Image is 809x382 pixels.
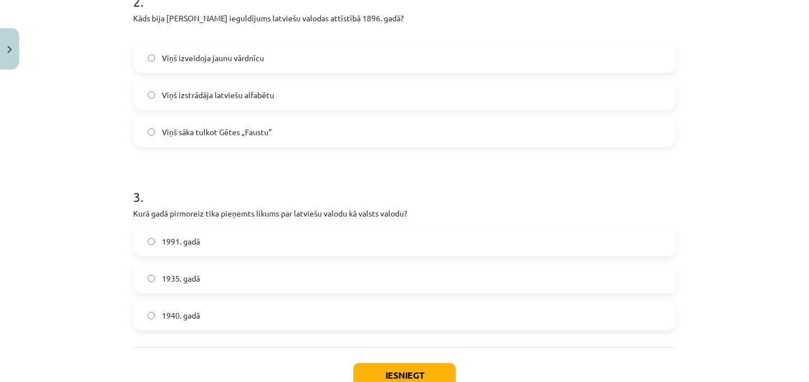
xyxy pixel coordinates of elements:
p: Kurā gadā pirmoreiz tika pieņemts likums par latviešu valodu kā valsts valodu? [133,208,676,219]
span: Viņš sāka tulkot Gētes „Faustu” [162,126,272,138]
span: 1935. gadā [162,273,200,284]
span: Viņš izveidoja jaunu vārdnīcu [162,52,264,64]
span: 1940. gadā [162,310,200,321]
input: Viņš sāka tulkot Gētes „Faustu” [148,128,155,136]
span: 1991. gadā [162,236,200,247]
input: 1935. gadā [148,275,155,282]
input: Viņš izstrādāja latviešu alfabētu [148,91,155,99]
p: Kāds bija [PERSON_NAME] ieguldījums latviešu valodas attīstībā 1896. gadā? [133,12,676,36]
input: Viņš izveidoja jaunu vārdnīcu [148,54,155,62]
h1: 3 . [133,169,676,204]
input: 1940. gadā [148,312,155,319]
span: Viņš izstrādāja latviešu alfabētu [162,89,274,101]
input: 1991. gadā [148,238,155,245]
img: icon-close-lesson-0947bae3869378f0d4975bcd49f059093ad1ed9edebbc8119c70593378902aed.svg [7,46,12,53]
